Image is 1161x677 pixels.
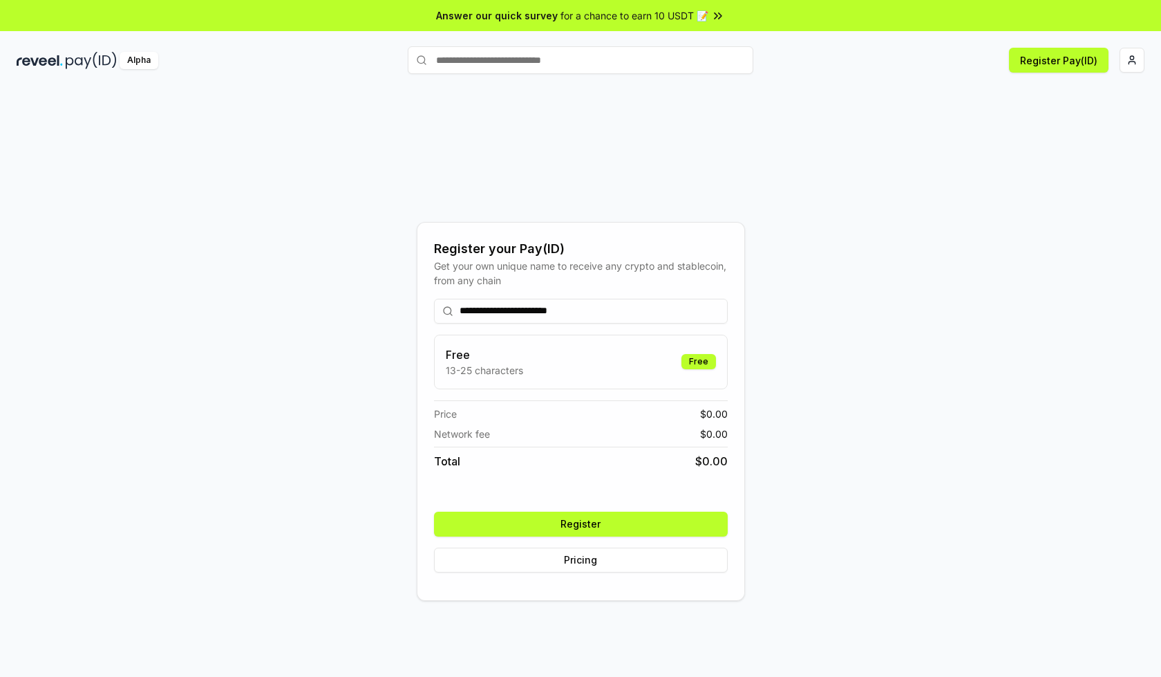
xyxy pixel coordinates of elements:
span: Total [434,453,460,470]
button: Register [434,512,728,537]
span: $ 0.00 [695,453,728,470]
button: Register Pay(ID) [1009,48,1108,73]
span: Network fee [434,427,490,441]
div: Get your own unique name to receive any crypto and stablecoin, from any chain [434,259,728,288]
h3: Free [446,346,523,363]
span: Answer our quick survey [436,8,558,23]
span: $ 0.00 [700,407,728,421]
div: Register your Pay(ID) [434,239,728,259]
button: Pricing [434,548,728,573]
img: pay_id [66,52,117,69]
img: reveel_dark [17,52,63,69]
p: 13-25 characters [446,363,523,378]
div: Free [681,354,716,369]
div: Alpha [120,52,158,69]
span: Price [434,407,457,421]
span: $ 0.00 [700,427,728,441]
span: for a chance to earn 10 USDT 📝 [560,8,708,23]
